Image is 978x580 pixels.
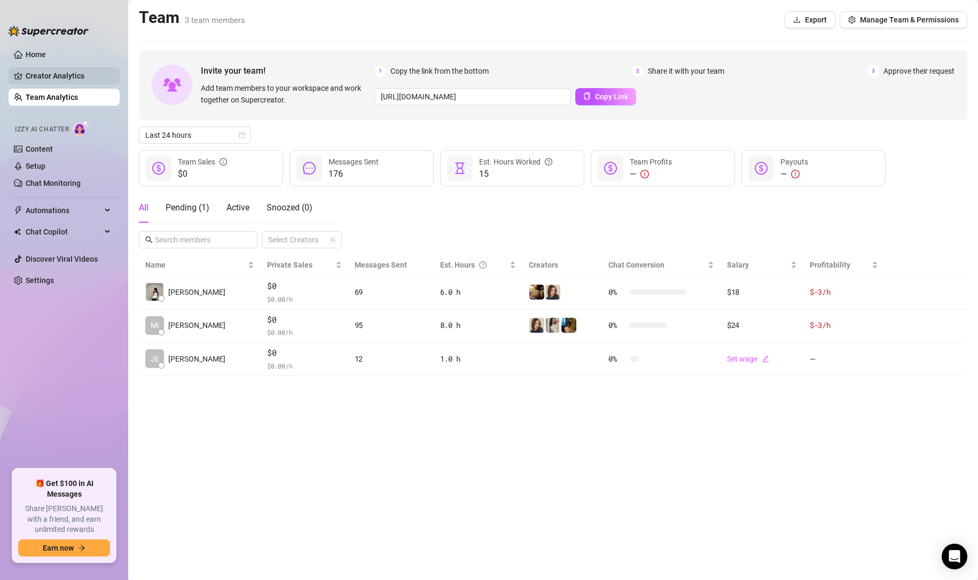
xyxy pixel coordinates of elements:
[26,223,101,240] span: Chat Copilot
[26,50,46,59] a: Home
[848,16,856,23] span: setting
[145,127,245,143] span: Last 24 hours
[26,145,53,153] a: Content
[267,294,342,304] span: $ 0.00 /h
[26,93,78,101] a: Team Analytics
[139,255,261,276] th: Name
[479,259,487,271] span: question-circle
[14,206,22,215] span: thunderbolt
[608,286,625,298] span: 0 %
[355,286,427,298] div: 69
[151,353,159,365] span: JE
[390,65,489,77] span: Copy the link from the bottom
[267,313,342,326] span: $0
[26,255,98,263] a: Discover Viral Videos
[640,170,649,178] span: exclamation-circle
[152,162,165,175] span: dollar-circle
[328,168,379,181] span: 176
[145,259,246,271] span: Name
[330,237,336,243] span: team
[18,539,110,557] button: Earn nowarrow-right
[168,353,225,365] span: [PERSON_NAME]
[185,15,245,25] span: 3 team members
[608,261,664,269] span: Chat Conversion
[151,319,159,331] span: MI
[840,11,967,28] button: Manage Team & Permissions
[453,162,466,175] span: hourglass
[440,353,516,365] div: 1.0 h
[608,353,625,365] span: 0 %
[26,162,45,170] a: Setup
[166,201,209,214] div: Pending ( 1 )
[239,132,245,138] span: calendar
[78,544,85,552] span: arrow-right
[355,319,427,331] div: 95
[267,347,342,359] span: $0
[727,286,797,298] div: $18
[201,64,374,77] span: Invite your team!
[26,202,101,219] span: Automations
[810,286,878,298] div: $-3 /h
[595,92,628,101] span: Copy Link
[26,276,54,285] a: Settings
[604,162,617,175] span: dollar-circle
[545,318,560,333] img: Nina
[727,355,769,363] a: Set wageedit
[545,156,552,168] span: question-circle
[867,65,879,77] span: 3
[168,319,225,331] span: [PERSON_NAME]
[9,26,89,36] img: logo-BBDzfeDw.svg
[630,158,672,166] span: Team Profits
[608,319,625,331] span: 0 %
[220,156,227,168] span: info-circle
[780,158,808,166] span: Payouts
[267,261,312,269] span: Private Sales
[267,327,342,338] span: $ 0.00 /h
[201,82,370,106] span: Add team members to your workspace and work together on Supercreator.
[727,261,749,269] span: Salary
[139,7,245,28] h2: Team
[632,65,644,77] span: 2
[883,65,954,77] span: Approve their request
[267,280,342,293] span: $0
[755,162,768,175] span: dollar-circle
[267,202,312,213] span: Snoozed ( 0 )
[805,15,827,24] span: Export
[26,67,111,84] a: Creator Analytics
[440,319,516,331] div: 8.0 h
[575,88,636,105] button: Copy Link
[146,283,163,301] img: Sofia Zamantha …
[178,156,227,168] div: Team Sales
[18,504,110,535] span: Share [PERSON_NAME] with a friend, and earn unlimited rewards
[810,261,850,269] span: Profitability
[791,170,800,178] span: exclamation-circle
[785,11,835,28] button: Export
[545,285,560,300] img: Nina
[374,65,386,77] span: 1
[43,544,74,552] span: Earn now
[561,318,576,333] img: Milly
[178,168,227,181] span: $0
[14,228,21,236] img: Chat Copilot
[155,234,242,246] input: Search members
[73,120,90,136] img: AI Chatter
[303,162,316,175] span: message
[648,65,724,77] span: Share it with your team
[479,168,552,181] span: 15
[18,479,110,499] span: 🎁 Get $100 in AI Messages
[522,255,602,276] th: Creators
[803,342,885,376] td: —
[727,319,797,331] div: $24
[780,168,808,181] div: —
[942,544,967,569] div: Open Intercom Messenger
[168,286,225,298] span: [PERSON_NAME]
[328,158,379,166] span: Messages Sent
[762,355,769,363] span: edit
[15,124,69,135] span: Izzy AI Chatter
[145,236,153,244] span: search
[479,156,552,168] div: Est. Hours Worked
[139,201,148,214] div: All
[226,202,249,213] span: Active
[793,16,801,23] span: download
[860,15,959,24] span: Manage Team & Permissions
